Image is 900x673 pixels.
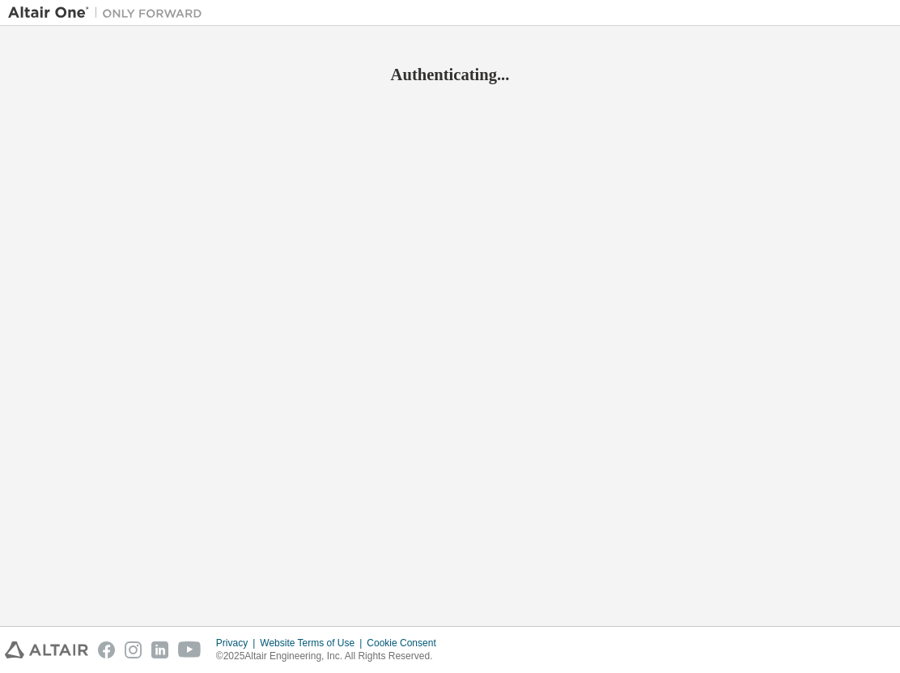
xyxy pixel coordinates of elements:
img: youtube.svg [178,641,202,658]
div: Privacy [216,637,260,650]
img: instagram.svg [125,641,142,658]
h2: Authenticating... [8,64,892,85]
p: © 2025 Altair Engineering, Inc. All Rights Reserved. [216,650,446,663]
img: linkedin.svg [151,641,168,658]
div: Cookie Consent [367,637,445,650]
img: facebook.svg [98,641,115,658]
img: altair_logo.svg [5,641,88,658]
div: Website Terms of Use [260,637,367,650]
img: Altair One [8,5,210,21]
